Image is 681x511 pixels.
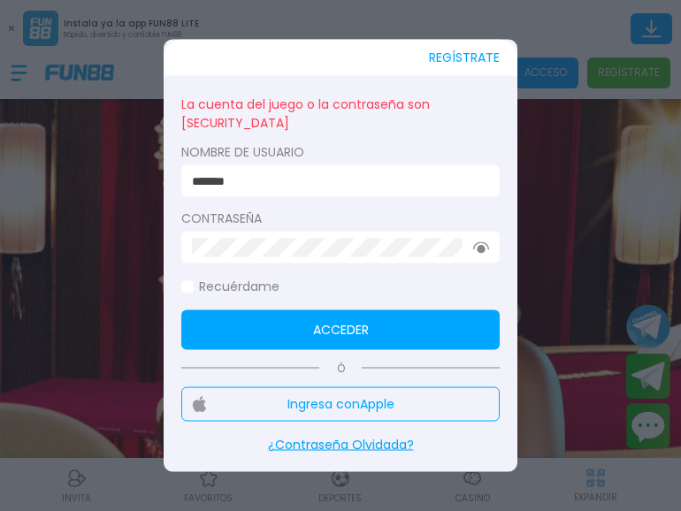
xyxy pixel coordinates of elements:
p: ¿Contraseña Olvidada? [181,436,500,454]
p: Ó [181,361,500,377]
p: La cuenta del juego o la contraseña son [SECURITY_DATA] [181,94,500,134]
button: Ingresa conApple [181,387,500,422]
button: REGÍSTRATE [429,40,500,76]
label: Nombre de usuario [181,143,500,162]
button: Acceder [181,310,500,350]
label: Contraseña [181,210,500,228]
label: Recuérdame [181,278,279,296]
